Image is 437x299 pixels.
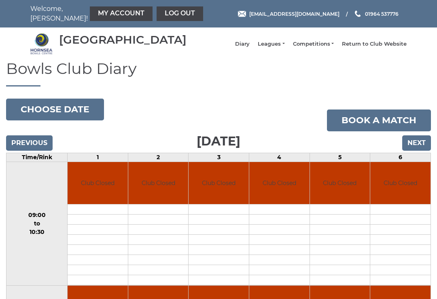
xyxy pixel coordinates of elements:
[293,40,334,48] a: Competitions
[238,10,339,18] a: Email [EMAIL_ADDRESS][DOMAIN_NAME]
[68,153,128,162] td: 1
[238,11,246,17] img: Email
[355,11,361,17] img: Phone us
[342,40,407,48] a: Return to Club Website
[365,11,399,17] span: 01964 537776
[6,60,431,86] h1: Bowls Club Diary
[258,40,284,48] a: Leagues
[370,153,431,162] td: 6
[310,162,370,204] td: Club Closed
[327,109,431,131] a: Book a match
[6,135,53,151] input: Previous
[59,34,187,46] div: [GEOGRAPHIC_DATA]
[90,6,153,21] a: My Account
[189,153,249,162] td: 3
[30,4,180,23] nav: Welcome, [PERSON_NAME]!
[370,162,431,204] td: Club Closed
[402,135,431,151] input: Next
[310,153,370,162] td: 5
[6,153,68,162] td: Time/Rink
[68,162,128,204] td: Club Closed
[30,33,53,55] img: Hornsea Bowls Centre
[354,10,399,18] a: Phone us 01964 537776
[235,40,250,48] a: Diary
[157,6,203,21] a: Log out
[189,162,249,204] td: Club Closed
[6,99,104,120] button: Choose date
[249,11,339,17] span: [EMAIL_ADDRESS][DOMAIN_NAME]
[128,153,189,162] td: 2
[6,162,68,286] td: 09:00 to 10:30
[249,153,310,162] td: 4
[128,162,189,204] td: Club Closed
[249,162,310,204] td: Club Closed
